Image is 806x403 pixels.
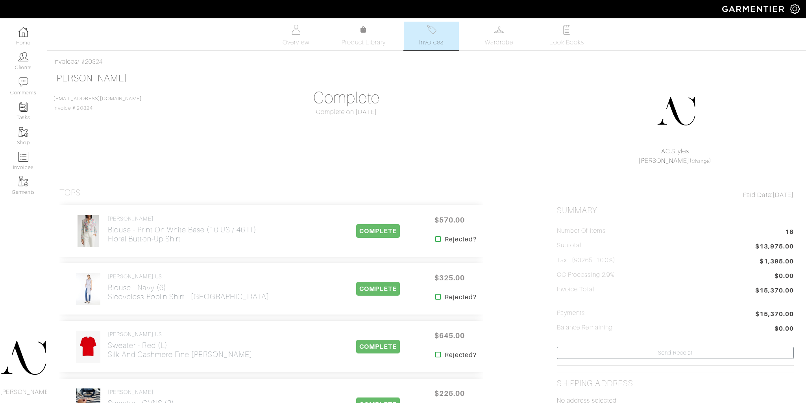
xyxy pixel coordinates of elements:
h4: [PERSON_NAME] [108,215,257,222]
span: Invoices [419,38,443,47]
img: dashboard-icon-dbcd8f5a0b271acd01030246c82b418ddd0df26cd7fceb0bd07c9910d44c42f6.png [18,27,28,37]
a: [PERSON_NAME] US Blouse - Navy (6)Sleeveless poplin shirt - [GEOGRAPHIC_DATA] [108,273,269,301]
img: garments-icon-b7da505a4dc4fd61783c78ac3ca0ef83fa9d6f193b1c9dc38574b1d14d53ca28.png [18,177,28,186]
a: Send Receipt [557,347,794,359]
img: Xs84sGdqjybrbbwNqWfuroe7 [76,272,101,305]
span: COMPLETE [356,282,400,296]
h5: Number of Items [557,227,606,235]
div: Complete on [DATE] [228,107,465,117]
a: Product Library [336,25,391,47]
a: [PERSON_NAME] US Sweater - Red (L)Silk and cashmere fine [PERSON_NAME] [108,331,252,359]
div: / #20324 [54,57,800,66]
a: Invoices [404,22,459,50]
a: AC.Styles [661,148,689,155]
h5: Tax (90265 : 10.0%) [557,257,616,264]
img: orders-27d20c2124de7fd6de4e0e44c1d41de31381a507db9b33961299e4e07d508b8c.svg [427,25,436,35]
img: FSW5YFimS4rtvC8QxmPXJP2o [77,215,100,248]
span: $0.00 [775,324,794,335]
div: [DATE] [557,190,794,200]
span: Invoice # 20324 [54,96,142,111]
a: Look Books [539,22,594,50]
span: COMPLETE [356,340,400,353]
h4: [PERSON_NAME] US [108,273,269,280]
a: Wardrobe [471,22,527,50]
img: todo-9ac3debb85659649dc8f770b8b6100bb5dab4b48dedcbae339e5042a72dfd3cc.svg [562,25,572,35]
img: garmentier-logo-header-white-b43fb05a5012e4ada735d5af1a66efaba907eab6374d6393d1fbf88cb4ef424d.png [718,2,790,16]
h5: Subtotal [557,242,581,249]
span: Wardrobe [485,38,513,47]
span: 18 [785,227,794,238]
span: $225.00 [426,385,473,402]
a: [EMAIL_ADDRESS][DOMAIN_NAME] [54,96,142,101]
div: ( ) [560,147,790,166]
a: Overview [268,22,324,50]
img: comment-icon-a0a6a9ef722e966f86d9cbdc48e553b5cf19dbc54f86b18d962a5391bc8f6eb6.png [18,77,28,87]
h5: Balance Remaining [557,324,613,331]
h4: [PERSON_NAME] [108,389,174,396]
span: Overview [283,38,309,47]
a: Change [692,159,709,164]
a: Invoices [54,58,78,65]
h2: Blouse - Navy (6) Sleeveless poplin shirt - [GEOGRAPHIC_DATA] [108,283,269,301]
img: wardrobe-487a4870c1b7c33e795ec22d11cfc2ed9d08956e64fb3008fe2437562e282088.svg [494,25,504,35]
h4: [PERSON_NAME] US [108,331,252,338]
span: $15,370.00 [755,309,794,319]
span: Product Library [342,38,386,47]
span: $570.00 [426,212,473,228]
h3: Tops [59,188,81,198]
span: $13,975.00 [755,242,794,252]
h2: Sweater - Red (L) Silk and cashmere fine [PERSON_NAME] [108,341,252,359]
span: COMPLETE [356,224,400,238]
h5: Payments [557,309,585,317]
span: $645.00 [426,327,473,344]
h1: Complete [228,88,465,107]
a: [PERSON_NAME] Blouse - Print On White Base (10 US / 46 IT)Floral Button-Up Shirt [108,215,257,243]
span: $1,395.00 [760,257,794,266]
img: garments-icon-b7da505a4dc4fd61783c78ac3ca0ef83fa9d6f193b1c9dc38574b1d14d53ca28.png [18,127,28,137]
a: [PERSON_NAME] [54,73,127,83]
span: $325.00 [426,269,473,286]
h2: Shipping Address [557,379,633,388]
a: [PERSON_NAME] [638,157,690,164]
span: $15,370.00 [755,286,794,296]
img: 62D4E4mvyNFZdPW4RLsRqr4R [76,330,101,363]
img: orders-icon-0abe47150d42831381b5fb84f609e132dff9fe21cb692f30cb5eec754e2cba89.png [18,152,28,162]
h5: Invoice Total [557,286,594,293]
span: Look Books [549,38,584,47]
img: gear-icon-white-bd11855cb880d31180b6d7d6211b90ccbf57a29d726f0c71d8c61bd08dd39cc2.png [790,4,800,14]
img: clients-icon-6bae9207a08558b7cb47a8932f037763ab4055f8c8b6bfacd5dc20c3e0201464.png [18,52,28,62]
span: $0.00 [775,271,794,282]
h2: Summary [557,206,794,215]
span: Paid Date: [743,191,773,199]
h2: Blouse - Print On White Base (10 US / 46 IT) Floral Button-Up Shirt [108,225,257,243]
h5: CC Processing 2.9% [557,271,615,279]
img: basicinfo-40fd8af6dae0f16599ec9e87c0ef1c0a1fdea2edbe929e3d69a839185d80c458.svg [291,25,301,35]
strong: Rejected? [445,235,477,244]
strong: Rejected? [445,293,477,302]
img: reminder-icon-8004d30b9f0a5d33ae49ab947aed9ed385cf756f9e5892f1edd6e32f2345188e.png [18,102,28,112]
img: DupYt8CPKc6sZyAt3svX5Z74.png [656,92,696,131]
strong: Rejected? [445,350,477,360]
